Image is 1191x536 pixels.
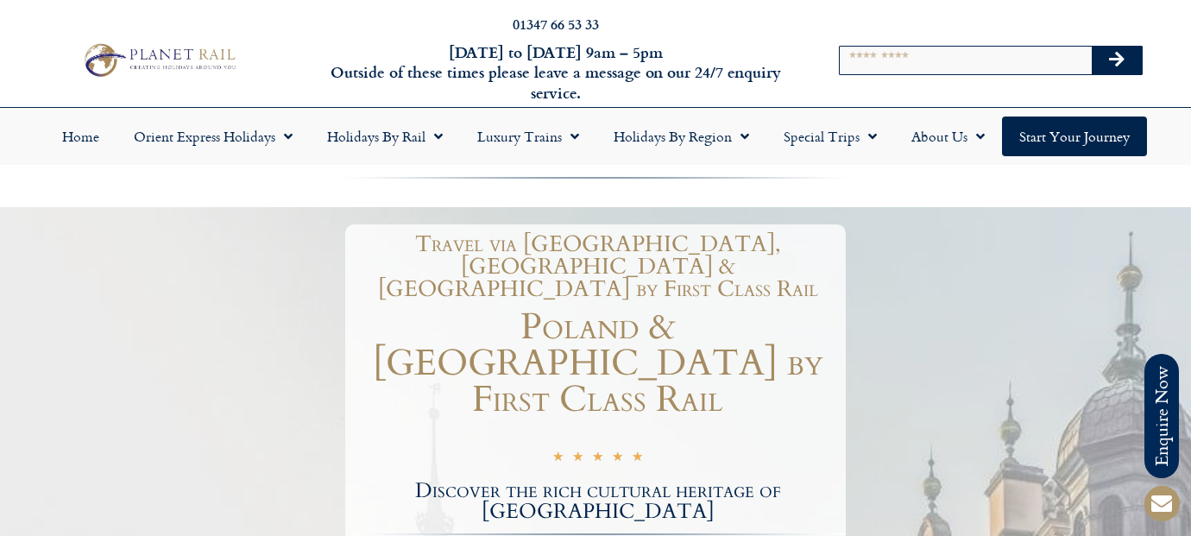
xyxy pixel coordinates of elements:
[45,117,117,156] a: Home
[612,449,623,469] i: ★
[117,117,310,156] a: Orient Express Holidays
[552,446,643,469] div: 5/5
[632,449,643,469] i: ★
[894,117,1002,156] a: About Us
[78,40,240,79] img: Planet Rail Train Holidays Logo
[766,117,894,156] a: Special Trips
[572,449,583,469] i: ★
[350,481,846,522] h2: Discover the rich cultural heritage of [GEOGRAPHIC_DATA]
[596,117,766,156] a: Holidays by Region
[1092,47,1142,74] button: Search
[322,42,790,103] h6: [DATE] to [DATE] 9am – 5pm Outside of these times please leave a message on our 24/7 enquiry serv...
[513,14,599,34] a: 01347 66 53 33
[460,117,596,156] a: Luxury Trains
[358,233,837,300] h1: Travel via [GEOGRAPHIC_DATA], [GEOGRAPHIC_DATA] & [GEOGRAPHIC_DATA] by First Class Rail
[592,449,603,469] i: ★
[1002,117,1147,156] a: Start your Journey
[552,449,564,469] i: ★
[310,117,460,156] a: Holidays by Rail
[350,309,846,418] h1: Poland & [GEOGRAPHIC_DATA] by First Class Rail
[9,117,1182,156] nav: Menu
